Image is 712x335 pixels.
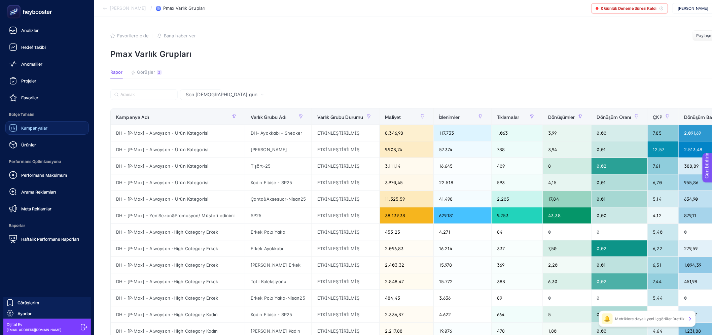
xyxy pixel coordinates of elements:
font: 451,98 [684,279,698,284]
font: ETKİNLEŞTİRİLMİŞ [317,246,360,251]
font: Favoriler [21,95,38,100]
font: 0,02 [597,279,607,284]
font: 0,01 [597,196,606,202]
font: DH - [P-Max] - Alwayson -High Category Erkek [116,279,218,284]
font: Varlık Grubu Adı [251,114,286,120]
font: 2.403,32 [385,262,404,268]
font: 7,61 [653,163,661,169]
font: / [150,5,152,11]
font: ETKİNLEŞTİRİLMİŞ [317,312,360,317]
font: DH - [P-Max] - Alwayson -High Category Erkek [116,246,218,251]
font: DH - [P-Max] - Alwayson - Ürün Kategorisi [116,147,208,152]
font: 8.346,98 [385,130,403,136]
font: 15.772 [439,279,453,284]
font: 0,01 [597,180,606,185]
font: 2,20 [548,262,558,268]
font: 1.231,88 [684,328,701,334]
font: 484,43 [385,295,400,301]
font: 388,89 [684,163,699,169]
font: 3.111,14 [385,163,401,169]
font: 1,80 [548,328,557,334]
font: 4,12 [653,213,662,218]
font: 0,00 [597,130,607,136]
font: DH- Ayakkabı - Sneaker [251,130,302,136]
font: 0 [597,229,600,235]
font: 6,51 [653,262,662,268]
font: ETKİNLEŞTİRİLMİŞ [317,163,360,169]
font: 7,85 [653,130,662,136]
font: ETKİNLEŞTİRİLMİŞ [317,130,360,136]
font: Kampanyalar [21,125,47,131]
font: ÇKP [653,114,662,120]
a: Anomaliler [5,57,89,71]
font: Raporlar [9,223,25,228]
font: 0,01 [597,312,606,317]
font: Tişört-25 [251,163,271,169]
font: Dijital Ev [7,322,22,327]
a: Kampanyalar [5,121,89,135]
font: Pmax Varlık Grupları [163,5,206,11]
font: 629.181 [439,213,454,218]
font: [PERSON_NAME] Erkek [251,262,300,268]
font: Geri bildirim [4,2,31,7]
font: ETKİNLEŞTİRİLMİŞ [317,180,360,185]
font: 6,22 [653,246,663,251]
font: 0 [548,229,551,235]
font: Haftalık Performans Raporları [21,236,79,242]
font: Analizler [21,28,39,33]
font: 4.271 [439,229,451,235]
font: 478 [497,328,505,334]
font: 5,44 [653,295,663,301]
font: 2.513,48 [684,147,703,152]
font: 12,57 [653,147,665,152]
font: 41.498 [439,196,453,202]
font: 788 [497,147,505,152]
a: Performans Maksimum [5,168,89,182]
font: ETKİNLEŞTİRİLMİŞ [317,147,360,152]
font: Tıklamalar [497,114,519,120]
font: 7,44 [653,279,662,284]
font: İzlenimler [439,114,460,120]
font: Erkek Polo Yaka-Nisan25 [251,295,305,301]
a: Favoriler [5,91,89,104]
font: Ayarlar [17,311,32,316]
font: Dönüşüm Oranı [597,114,631,120]
font: Arama Reklamları [21,189,56,195]
font: ETKİNLEŞTİRİLMİŞ [317,213,360,218]
font: 117.733 [439,130,454,136]
font: 15.978 [439,262,452,268]
a: Projeler [5,74,89,88]
font: 6,70 [653,180,662,185]
font: DH - [P-Max] - Alwayson -High Category Kadın [116,328,218,334]
font: 4,64 [653,328,663,334]
font: 0 [597,295,600,301]
font: DH - [P-Max] - Alwayson -High Category Erkek [116,295,218,301]
font: Bütçe Tahsisi [9,112,34,117]
font: 2 [158,70,160,74]
font: Bana haber ver [164,33,196,38]
font: DH - [P-Max] - Alwayson - Ürün Kategorisi [116,180,208,185]
font: ETKİNLEŞTİRİLMİŞ [317,328,360,334]
a: Meta Reklamlar [5,202,89,215]
font: Görüşler [137,69,155,75]
font: 5 [548,312,551,317]
font: 0,00 [597,328,607,334]
font: 337 [497,246,505,251]
font: 3,94 [548,147,558,152]
font: 43,38 [548,213,561,218]
button: Bana haber ver [157,33,196,38]
font: ETKİNLEŞTİRİLMİŞ [317,279,360,284]
font: DH - [P-Max] - YeniSezon&Promosyon/ Müşteri edinimi [116,213,235,218]
font: 19.076 [439,328,452,334]
font: Erkek Polo Yaka [251,229,285,235]
font: 17,84 [548,196,559,202]
a: Ayarlar [3,308,91,319]
font: 634,90 [684,196,698,202]
font: 8 [548,163,551,169]
font: ETKİNLEŞTİRİLMİŞ [317,229,360,235]
font: 369 [497,262,504,268]
font: 7,50 [548,246,557,251]
font: Hedef Takibi [21,44,46,50]
font: 0,00 [597,213,607,218]
font: DH - [P-Max] - Alwayson - Ürün Kategorisi [116,163,208,169]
